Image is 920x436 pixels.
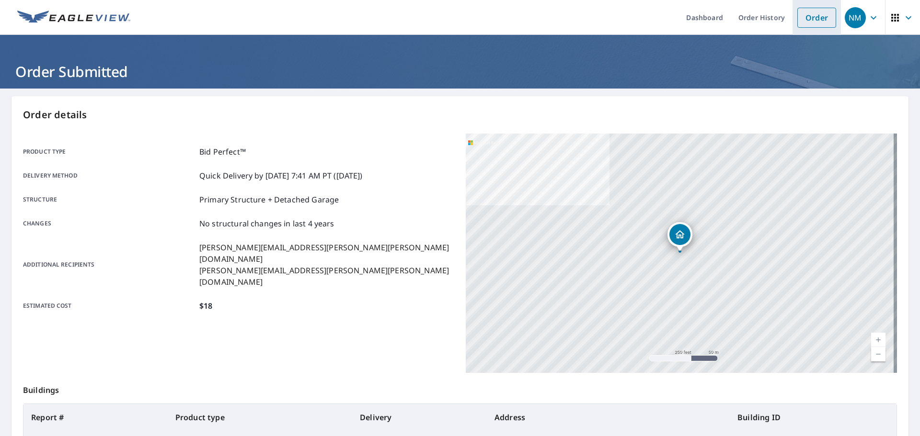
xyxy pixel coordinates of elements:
[667,222,692,252] div: Dropped pin, building 1, Residential property, 345 Dakota St Weed, CA 96094
[199,265,454,288] p: [PERSON_NAME][EMAIL_ADDRESS][PERSON_NAME][PERSON_NAME][DOMAIN_NAME]
[797,8,836,28] a: Order
[199,242,454,265] p: [PERSON_NAME][EMAIL_ADDRESS][PERSON_NAME][PERSON_NAME][DOMAIN_NAME]
[23,242,195,288] p: Additional recipients
[845,7,866,28] div: NM
[23,146,195,157] p: Product type
[199,146,246,157] p: Bid Perfect™
[352,404,487,431] th: Delivery
[23,194,195,205] p: Structure
[23,373,897,403] p: Buildings
[199,170,363,181] p: Quick Delivery by [DATE] 7:41 AM PT ([DATE])
[23,404,168,431] th: Report #
[487,404,730,431] th: Address
[871,333,885,347] a: Current Level 17, Zoom In
[17,11,130,25] img: EV Logo
[23,300,195,312] p: Estimated cost
[11,62,908,81] h1: Order Submitted
[168,404,352,431] th: Product type
[199,300,212,312] p: $18
[23,108,897,122] p: Order details
[199,194,339,205] p: Primary Structure + Detached Garage
[730,404,897,431] th: Building ID
[23,218,195,229] p: Changes
[199,218,334,229] p: No structural changes in last 4 years
[871,347,885,361] a: Current Level 17, Zoom Out
[23,170,195,181] p: Delivery method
